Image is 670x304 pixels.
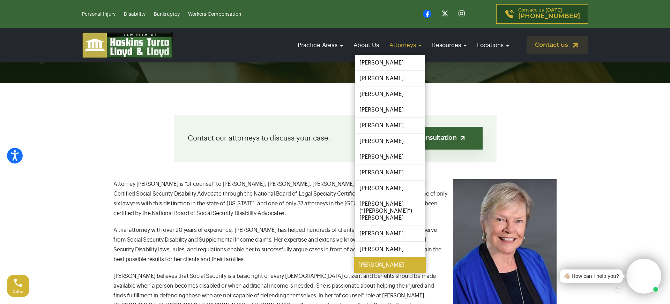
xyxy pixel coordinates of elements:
[355,55,425,70] a: [PERSON_NAME]
[113,227,441,262] span: A trial attorney with over 20 years of experience, [PERSON_NAME] has helped hundreds of clients g...
[474,35,513,55] a: Locations
[354,257,426,273] a: [PERSON_NAME]
[82,32,173,58] img: logo
[496,4,588,24] a: Contact us [DATE][PHONE_NUMBER]
[355,226,425,241] a: [PERSON_NAME]
[355,181,425,196] a: [PERSON_NAME]
[113,181,447,216] span: Attorney [PERSON_NAME] is “of counsel” to [PERSON_NAME], [PERSON_NAME], [PERSON_NAME] & [PERSON_N...
[355,149,425,165] a: [PERSON_NAME]
[350,35,382,55] a: About Us
[355,86,425,102] a: [PERSON_NAME]
[518,13,580,20] span: [PHONE_NUMBER]
[294,35,347,55] a: Practice Areas
[174,115,497,162] div: Contact our attorneys to discuss your case.
[386,35,425,55] a: Attorneys
[355,134,425,149] a: [PERSON_NAME]
[370,127,482,150] a: Get a free consultation
[154,12,180,17] a: Bankruptcy
[518,8,580,20] p: Contact us [DATE]
[459,135,466,142] img: arrow-up-right-light.svg
[355,102,425,117] a: [PERSON_NAME]
[355,118,425,133] a: [PERSON_NAME]
[355,242,425,257] a: [PERSON_NAME]
[527,36,588,54] a: Contact us
[355,196,425,226] a: [PERSON_NAME] (“[PERSON_NAME]”) [PERSON_NAME]
[564,272,619,280] div: 👋🏼 How can I help you?
[610,281,625,296] a: Open chat
[188,12,241,17] a: Workers Compensation
[355,165,425,180] a: [PERSON_NAME]
[82,12,116,17] a: Personal Injury
[13,290,24,294] span: Call us
[429,35,470,55] a: Resources
[355,71,425,86] a: [PERSON_NAME]
[124,12,146,17] a: Disability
